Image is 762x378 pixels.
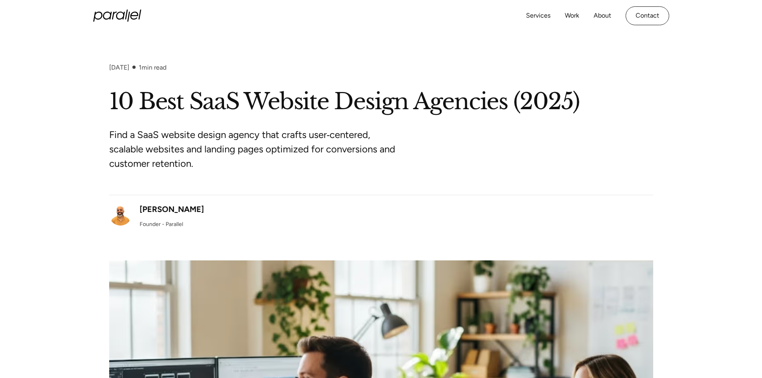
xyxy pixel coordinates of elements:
p: Find a SaaS website design agency that crafts user‑centered, scalable websites and landing pages ... [109,128,409,171]
img: Robin Dhanwani [109,203,132,226]
a: Contact [626,6,669,25]
div: [DATE] [109,64,129,71]
div: min read [139,64,166,71]
a: home [93,10,141,22]
h1: 10 Best SaaS Website Design Agencies (2025) [109,87,653,116]
div: Founder - Parallel [140,220,183,228]
div: [PERSON_NAME] [140,203,204,215]
span: 1 [139,64,142,71]
a: [PERSON_NAME]Founder - Parallel [109,203,204,228]
a: Services [526,10,550,22]
a: Work [565,10,579,22]
a: About [594,10,611,22]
